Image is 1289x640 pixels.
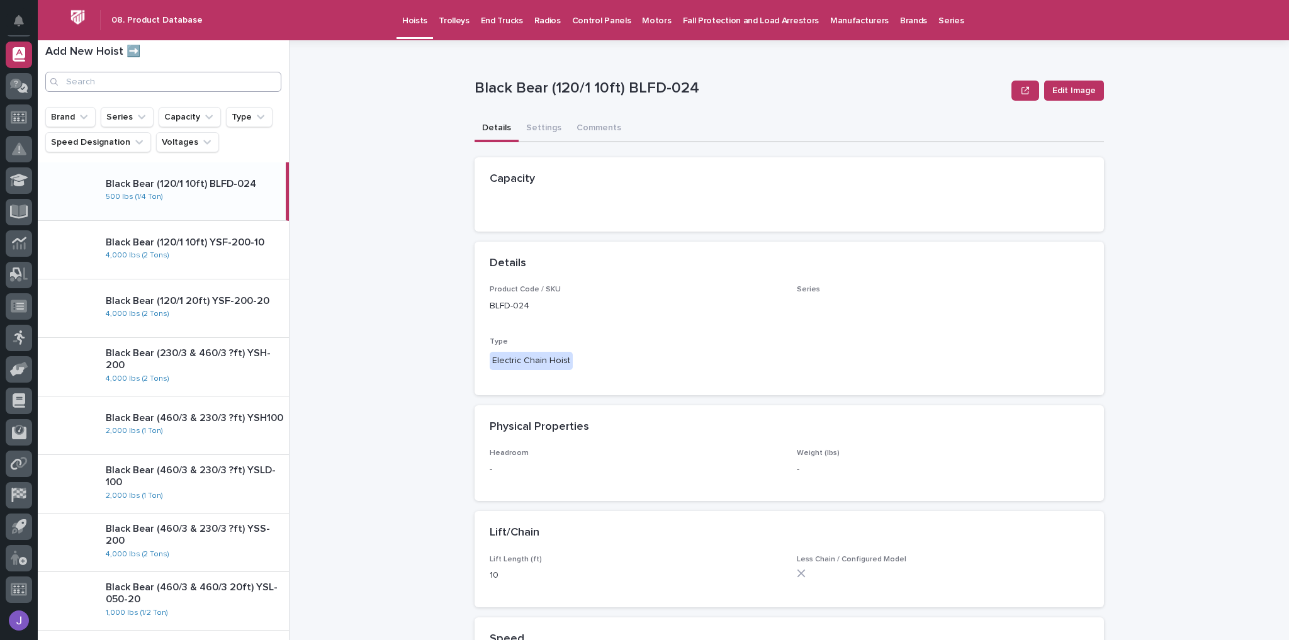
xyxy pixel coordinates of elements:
[519,116,569,142] button: Settings
[159,107,221,127] button: Capacity
[569,116,629,142] button: Comments
[1044,81,1104,101] button: Edit Image
[490,172,535,186] h2: Capacity
[490,569,782,582] p: 10
[106,295,284,307] p: Black Bear (120/1 20ft) YSF-200-20
[797,556,906,563] span: Less Chain / Configured Model
[45,132,151,152] button: Speed Designation
[38,279,289,338] a: Black Bear (120/1 20ft) YSF-200-204,000 lbs (2 Tons)
[490,352,573,370] div: Electric Chain Hoist
[106,374,169,383] a: 4,000 lbs (2 Tons)
[38,396,289,455] a: Black Bear (460/3 & 230/3 ?ft) YSH1002,000 lbs (1 Ton)
[106,523,284,547] p: Black Bear (460/3 & 230/3 ?ft) YSS-200
[16,15,32,35] div: Notifications
[38,162,289,221] a: Black Bear (120/1 10ft) BLFD-024500 lbs (1/4 Ton)
[156,132,219,152] button: Voltages
[490,286,561,293] span: Product Code / SKU
[106,427,163,435] a: 2,000 lbs (1 Ton)
[106,491,163,500] a: 2,000 lbs (1 Ton)
[490,257,526,271] h2: Details
[797,463,1089,476] p: -
[490,300,782,313] p: BLFD-024
[490,526,539,540] h2: Lift/Chain
[106,609,168,617] a: 1,000 lbs (1/2 Ton)
[106,464,284,488] p: Black Bear (460/3 & 230/3 ?ft) YSLD-100
[490,449,529,457] span: Headroom
[106,251,169,260] a: 4,000 lbs (2 Tons)
[106,550,169,559] a: 4,000 lbs (2 Tons)
[797,449,840,457] span: Weight (lbs)
[38,572,289,631] a: Black Bear (460/3 & 460/3 20ft) YSL-050-201,000 lbs (1/2 Ton)
[106,347,284,371] p: Black Bear (230/3 & 460/3 ?ft) YSH-200
[66,6,89,29] img: Workspace Logo
[475,79,1006,98] p: Black Bear (120/1 10ft) BLFD-024
[38,514,289,572] a: Black Bear (460/3 & 230/3 ?ft) YSS-2004,000 lbs (2 Tons)
[38,338,289,396] a: Black Bear (230/3 & 460/3 ?ft) YSH-2004,000 lbs (2 Tons)
[106,193,163,201] a: 500 lbs (1/4 Ton)
[106,581,284,605] p: Black Bear (460/3 & 460/3 20ft) YSL-050-20
[490,420,589,434] h2: Physical Properties
[111,15,203,26] h2: 08. Product Database
[45,107,96,127] button: Brand
[226,107,273,127] button: Type
[797,286,820,293] span: Series
[106,237,284,249] p: Black Bear (120/1 10ft) YSF-200-10
[490,556,542,563] span: Lift Length (ft)
[106,412,284,424] p: Black Bear (460/3 & 230/3 ?ft) YSH100
[6,607,32,634] button: users-avatar
[475,116,519,142] button: Details
[101,107,154,127] button: Series
[38,455,289,514] a: Black Bear (460/3 & 230/3 ?ft) YSLD-1002,000 lbs (1 Ton)
[106,178,281,190] p: Black Bear (120/1 10ft) BLFD-024
[45,72,281,92] input: Search
[106,310,169,318] a: 4,000 lbs (2 Tons)
[38,221,289,279] a: Black Bear (120/1 10ft) YSF-200-104,000 lbs (2 Tons)
[1052,84,1096,97] span: Edit Image
[45,45,281,59] h1: Add New Hoist ➡️
[490,463,782,476] p: -
[490,338,508,345] span: Type
[6,8,32,34] button: Notifications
